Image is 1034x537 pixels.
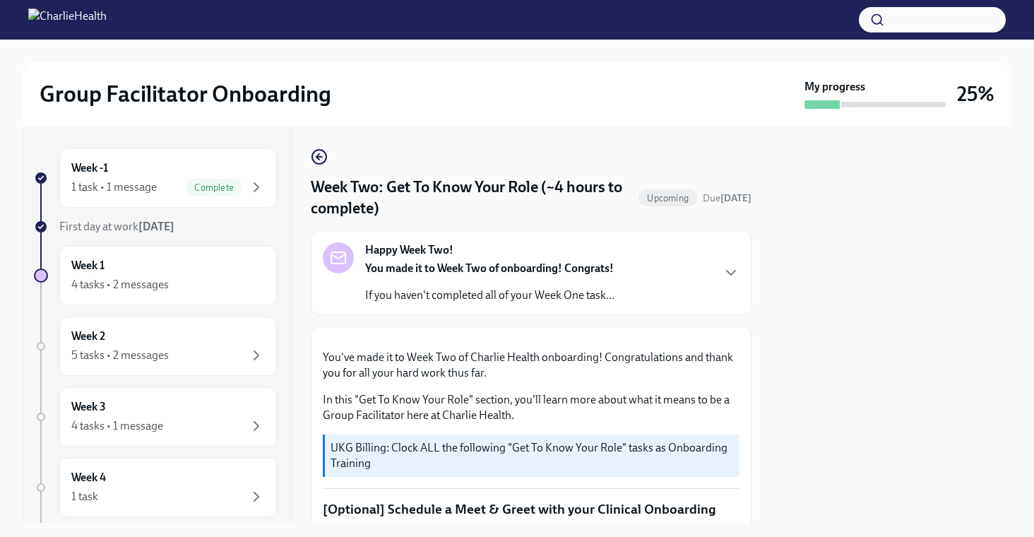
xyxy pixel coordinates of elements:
[957,81,994,107] h3: 25%
[365,261,614,275] strong: You made it to Week Two of onboarding! Congrats!
[71,160,108,176] h6: Week -1
[365,242,453,258] strong: Happy Week Two!
[71,258,105,273] h6: Week 1
[311,177,633,219] h4: Week Two: Get To Know Your Role (~4 hours to complete)
[804,79,865,95] strong: My progress
[703,191,751,205] span: October 6th, 2025 08:00
[34,387,277,447] a: Week 34 tasks • 1 message
[331,440,734,471] p: UKG Billing: Clock ALL the following "Get To Know Your Role" tasks as Onboarding Training
[71,399,106,415] h6: Week 3
[34,458,277,517] a: Week 41 task
[720,192,751,204] strong: [DATE]
[186,182,242,193] span: Complete
[71,179,157,195] div: 1 task • 1 message
[71,418,163,434] div: 4 tasks • 1 message
[638,193,697,203] span: Upcoming
[71,348,169,363] div: 5 tasks • 2 messages
[323,392,739,423] p: In this "Get To Know Your Role" section, you'll learn more about what it means to be a Group Faci...
[34,219,277,235] a: First day at work[DATE]
[40,80,331,108] h2: Group Facilitator Onboarding
[71,277,169,293] div: 4 tasks • 2 messages
[71,489,98,504] div: 1 task
[71,329,105,344] h6: Week 2
[138,220,174,233] strong: [DATE]
[34,246,277,305] a: Week 14 tasks • 2 messages
[34,317,277,376] a: Week 25 tasks • 2 messages
[703,192,751,204] span: Due
[28,8,107,31] img: CharlieHealth
[365,288,614,303] p: If you haven't completed all of your Week One task...
[34,148,277,208] a: Week -11 task • 1 messageComplete
[323,500,739,536] p: [Optional] Schedule a Meet & Greet with your Clinical Onboarding Specialist
[323,350,739,381] p: You've made it to Week Two of Charlie Health onboarding! Congratulations and thank you for all yo...
[59,220,174,233] span: First day at work
[71,470,106,485] h6: Week 4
